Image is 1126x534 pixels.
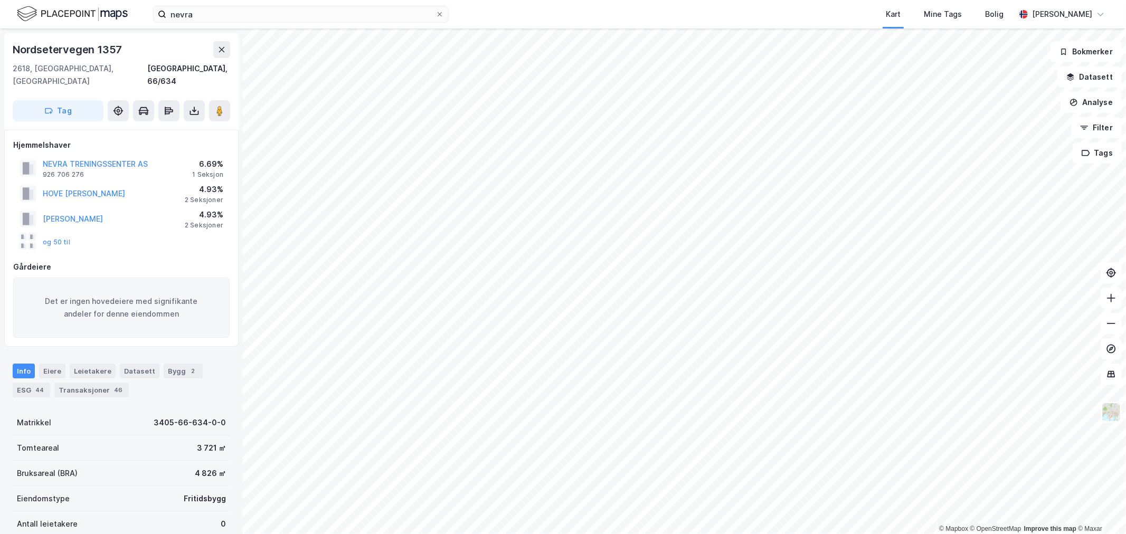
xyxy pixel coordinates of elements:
[1061,92,1122,113] button: Analyse
[17,492,70,505] div: Eiendomstype
[17,416,51,429] div: Matrikkel
[154,416,226,429] div: 3405-66-634-0-0
[13,364,35,378] div: Info
[13,62,147,88] div: 2618, [GEOGRAPHIC_DATA], [GEOGRAPHIC_DATA]
[185,208,223,221] div: 4.93%
[192,158,223,170] div: 6.69%
[17,442,59,454] div: Tomteareal
[924,8,962,21] div: Mine Tags
[886,8,901,21] div: Kart
[13,383,50,397] div: ESG
[985,8,1004,21] div: Bolig
[17,518,78,530] div: Antall leietakere
[164,364,203,378] div: Bygg
[112,385,125,395] div: 46
[17,467,78,480] div: Bruksareal (BRA)
[13,278,230,338] div: Det er ingen hovedeiere med signifikante andeler for denne eiendommen
[1073,142,1122,164] button: Tags
[13,100,103,121] button: Tag
[17,5,128,23] img: logo.f888ab2527a4732fd821a326f86c7f29.svg
[70,364,116,378] div: Leietakere
[1101,402,1121,422] img: Z
[970,525,1021,532] a: OpenStreetMap
[120,364,159,378] div: Datasett
[221,518,226,530] div: 0
[1024,525,1076,532] a: Improve this map
[1032,8,1092,21] div: [PERSON_NAME]
[1073,483,1126,534] iframe: Chat Widget
[188,366,198,376] div: 2
[192,170,223,179] div: 1 Seksjon
[13,139,230,151] div: Hjemmelshaver
[195,467,226,480] div: 4 826 ㎡
[1057,66,1122,88] button: Datasett
[1051,41,1122,62] button: Bokmerker
[13,261,230,273] div: Gårdeiere
[1071,117,1122,138] button: Filter
[1073,483,1126,534] div: Kontrollprogram for chat
[43,170,84,179] div: 926 706 276
[13,41,124,58] div: Nordsetervegen 1357
[185,196,223,204] div: 2 Seksjoner
[147,62,230,88] div: [GEOGRAPHIC_DATA], 66/634
[39,364,65,378] div: Eiere
[185,221,223,230] div: 2 Seksjoner
[185,183,223,196] div: 4.93%
[197,442,226,454] div: 3 721 ㎡
[54,383,129,397] div: Transaksjoner
[184,492,226,505] div: Fritidsbygg
[166,6,436,22] input: Søk på adresse, matrikkel, gårdeiere, leietakere eller personer
[939,525,968,532] a: Mapbox
[33,385,46,395] div: 44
